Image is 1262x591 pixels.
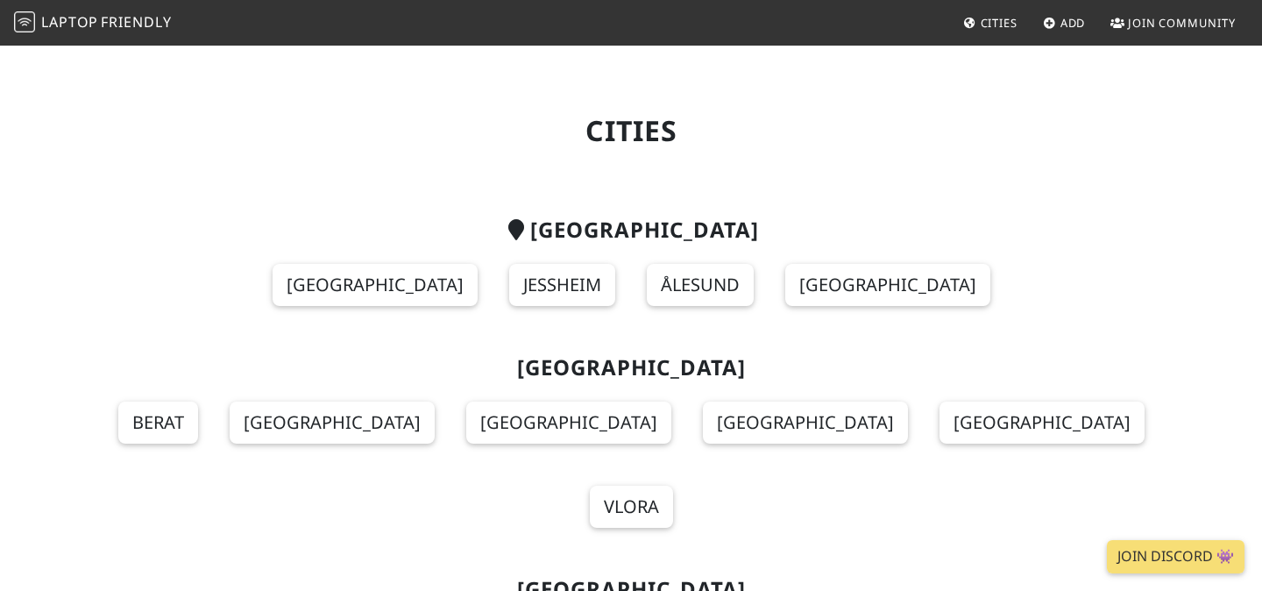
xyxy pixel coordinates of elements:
a: [GEOGRAPHIC_DATA] [230,402,435,444]
a: [GEOGRAPHIC_DATA] [785,264,990,306]
a: Join Discord 👾 [1107,540,1244,573]
span: Join Community [1128,15,1236,31]
a: Add [1036,7,1093,39]
a: Ålesund [647,264,754,306]
h2: [GEOGRAPHIC_DATA] [63,217,1199,243]
a: [GEOGRAPHIC_DATA] [703,402,908,444]
a: [GEOGRAPHIC_DATA] [939,402,1145,444]
a: Berat [118,402,198,444]
a: [GEOGRAPHIC_DATA] [466,402,671,444]
a: Cities [956,7,1024,39]
a: [GEOGRAPHIC_DATA] [273,264,478,306]
h2: [GEOGRAPHIC_DATA] [63,355,1199,381]
a: LaptopFriendly LaptopFriendly [14,8,172,39]
a: Join Community [1103,7,1243,39]
h1: Cities [63,114,1199,147]
span: Add [1060,15,1086,31]
a: Jessheim [509,264,615,306]
img: LaptopFriendly [14,11,35,32]
span: Cities [981,15,1017,31]
span: Laptop [41,12,98,32]
a: Vlora [590,486,673,528]
span: Friendly [101,12,171,32]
